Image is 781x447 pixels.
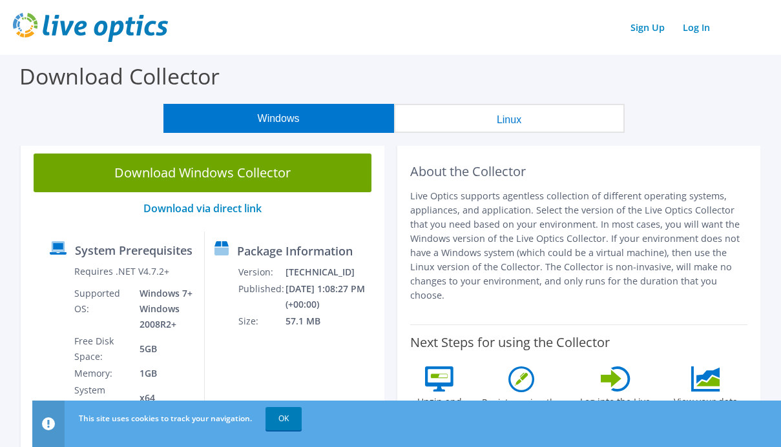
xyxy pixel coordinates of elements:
label: Log into the Live Optics portal and view your project [574,392,658,434]
a: Sign Up [624,18,671,37]
td: [DATE] 1:08:27 PM (+00:00) [285,281,379,313]
td: Published: [238,281,285,313]
td: Windows 7+ Windows 2008R2+ [130,285,194,333]
td: Free Disk Space: [74,333,129,365]
td: [TECHNICAL_ID] [285,264,379,281]
td: Memory: [74,365,129,382]
label: Download Collector [19,61,220,91]
td: 57.1 MB [285,313,379,330]
td: x64 [130,382,194,414]
td: System Type: [74,382,129,414]
label: Next Steps for using the Collector [410,335,610,350]
label: Package Information [237,244,353,257]
a: Download Windows Collector [34,154,371,192]
label: View your data within the project [664,392,748,421]
td: Size: [238,313,285,330]
h2: About the Collector [410,164,748,179]
td: 5GB [130,333,194,365]
a: Download via direct link [143,201,262,215]
label: Register using the line in your welcome email [476,392,568,435]
td: Version: [238,264,285,281]
label: Requires .NET V4.7.2+ [74,265,169,278]
img: live_optics_svg.svg [13,13,168,42]
button: Windows [163,104,394,133]
span: This site uses cookies to track your navigation. [79,413,252,424]
label: Unzip and run the .exe [410,392,470,421]
button: Linux [394,104,625,133]
label: System Prerequisites [75,244,193,257]
td: 1GB [130,365,194,382]
a: OK [266,407,302,430]
td: Supported OS: [74,285,129,333]
p: Live Optics supports agentless collection of different operating systems, appliances, and applica... [410,189,748,303]
a: Log In [676,18,716,37]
